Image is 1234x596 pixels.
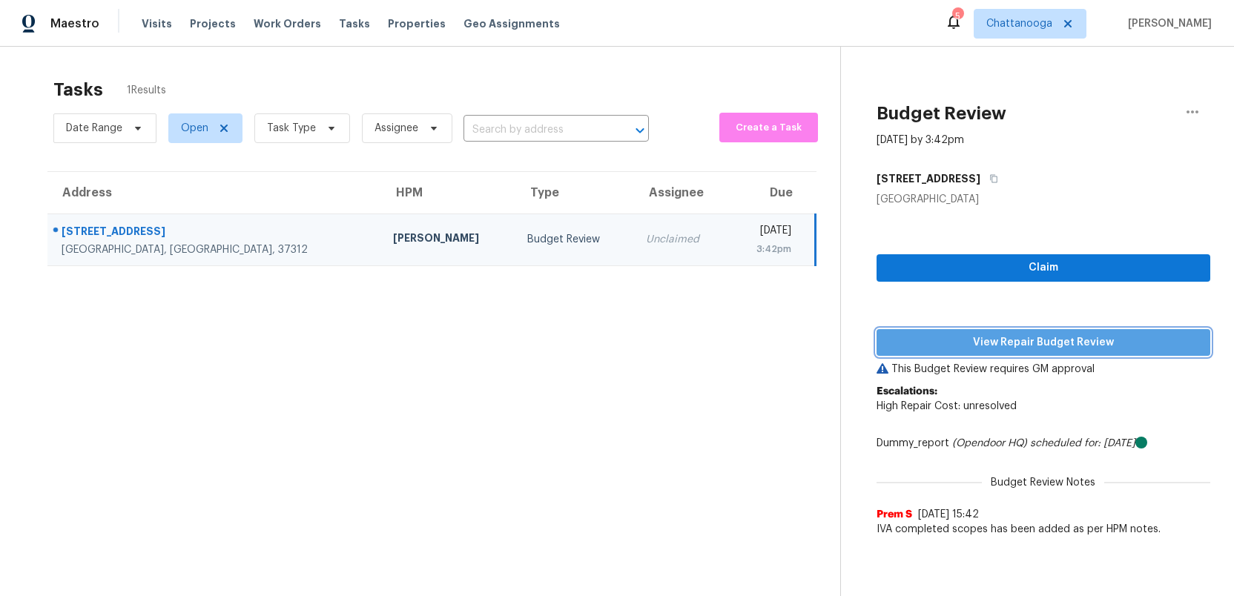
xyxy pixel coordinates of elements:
[727,119,811,136] span: Create a Task
[888,334,1198,352] span: View Repair Budget Review
[728,172,815,213] th: Due
[634,172,728,213] th: Assignee
[375,121,418,136] span: Assignee
[381,172,515,213] th: HPM
[888,259,1198,277] span: Claim
[952,438,1027,448] i: (Opendoor HQ)
[740,242,791,256] div: 3:42pm
[877,329,1210,357] button: View Repair Budget Review
[1030,438,1135,448] i: scheduled for: [DATE]
[630,120,650,141] button: Open
[952,9,963,24] div: 5
[339,19,370,29] span: Tasks
[877,133,964,148] div: [DATE] by 3:42pm
[53,82,103,97] h2: Tasks
[877,171,980,186] h5: [STREET_ADDRESS]
[181,121,208,136] span: Open
[877,507,912,522] span: Prem S
[980,165,1000,192] button: Copy Address
[527,232,621,247] div: Budget Review
[62,242,369,257] div: [GEOGRAPHIC_DATA], [GEOGRAPHIC_DATA], 37312
[142,16,172,31] span: Visits
[66,121,122,136] span: Date Range
[877,522,1210,537] span: IVA completed scopes has been added as per HPM notes.
[62,224,369,242] div: [STREET_ADDRESS]
[719,113,818,142] button: Create a Task
[393,231,504,249] div: [PERSON_NAME]
[267,121,316,136] span: Task Type
[646,232,716,247] div: Unclaimed
[877,436,1210,451] div: Dummy_report
[1122,16,1212,31] span: [PERSON_NAME]
[190,16,236,31] span: Projects
[877,106,1006,121] h2: Budget Review
[877,401,1017,411] span: High Repair Cost: unresolved
[515,172,633,213] th: Type
[50,16,99,31] span: Maestro
[463,119,607,142] input: Search by address
[254,16,321,31] span: Work Orders
[127,83,166,98] span: 1 Results
[877,254,1210,282] button: Claim
[388,16,446,31] span: Properties
[877,192,1210,207] div: [GEOGRAPHIC_DATA]
[47,172,381,213] th: Address
[877,362,1210,377] p: This Budget Review requires GM approval
[877,386,937,397] b: Escalations:
[982,475,1104,490] span: Budget Review Notes
[463,16,560,31] span: Geo Assignments
[986,16,1052,31] span: Chattanooga
[918,509,979,520] span: [DATE] 15:42
[740,223,791,242] div: [DATE]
